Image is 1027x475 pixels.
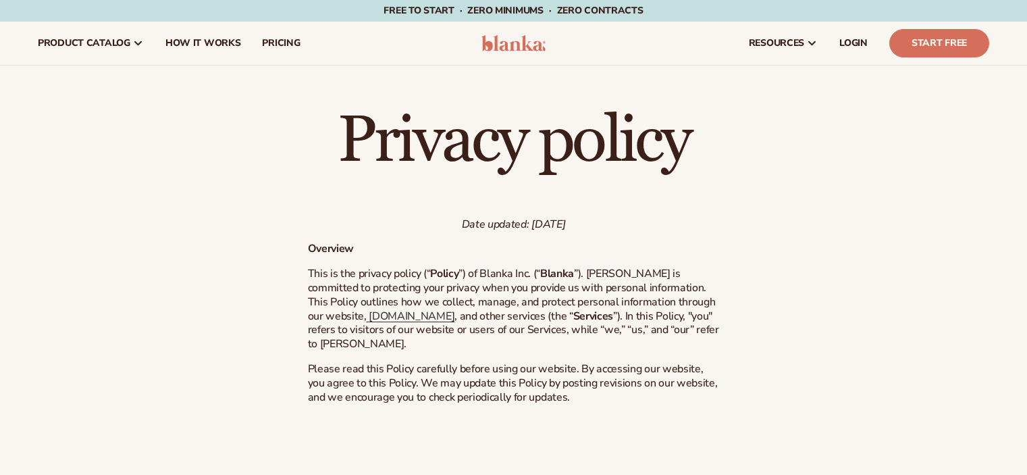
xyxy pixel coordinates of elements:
span: Please read this Policy carefully before using our website. By accessing our website, you agree t... [308,361,718,405]
a: pricing [251,22,311,65]
em: Date updated: [DATE] [462,217,566,232]
a: Start Free [889,29,989,57]
a: product catalog [27,22,155,65]
span: ”). In this Policy, "you" refers to visitors of our website or users of our Services, while “we,”... [308,309,719,352]
span: ”). [PERSON_NAME] is committed to protecting your privacy when you provide us with personal infor... [308,266,716,323]
strong: Overview [308,241,354,256]
strong: Blanka [540,266,574,281]
span: product catalog [38,38,130,49]
a: resources [738,22,828,65]
a: [DOMAIN_NAME] [367,309,455,324]
img: logo [481,35,546,51]
strong: Services [573,309,613,324]
span: This is the privacy policy (“ [308,266,431,281]
a: How It Works [155,22,252,65]
span: How It Works [165,38,241,49]
strong: Policy [430,266,458,281]
span: ”) of Blanka Inc. (“ [458,266,540,281]
a: LOGIN [828,22,878,65]
span: , and other services (the “ [454,309,573,324]
span: pricing [262,38,300,49]
span: LOGIN [839,38,868,49]
span: Free to start · ZERO minimums · ZERO contracts [384,4,643,17]
span: [DOMAIN_NAME] [369,309,454,324]
h1: Privacy policy [308,109,720,174]
span: resources [749,38,804,49]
